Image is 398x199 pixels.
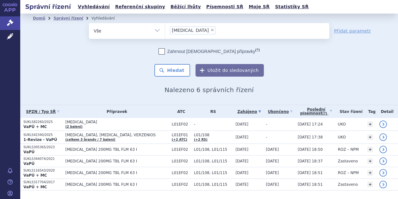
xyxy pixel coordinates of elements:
a: + [367,170,373,176]
span: [DATE] [266,159,279,163]
a: (+2 RS) [194,138,208,141]
a: detail [379,146,387,153]
a: detail [379,169,387,177]
p: SUKLS305365/2023 [23,145,62,149]
abbr: (?) [322,112,327,115]
span: [MEDICAL_DATA] 200MG TBL FLM 63 I [65,182,160,187]
span: L01/108, L01/115 [194,171,232,175]
span: L01EF02 [172,147,191,152]
p: SUKLS82260/2025 [23,120,62,124]
button: Uložit do sledovaných [196,64,264,77]
span: - [266,135,267,139]
span: Zastaveno [338,159,358,163]
a: Moje SŘ [247,3,271,11]
strong: VaPÚ [23,161,34,166]
span: [MEDICAL_DATA] [65,120,160,124]
a: (celkem 3 brandy / 7 balení) [65,138,115,141]
input: [MEDICAL_DATA] [217,26,221,34]
span: - [266,122,267,126]
span: [DATE] [235,122,248,126]
p: SUKLS317704/2017 [23,180,62,184]
abbr: (?) [255,48,260,52]
a: + [367,147,373,152]
p: SUKLS344074/2021 [23,157,62,161]
th: ATC [169,105,191,118]
th: Stav řízení [335,105,364,118]
span: L01EF02 [172,159,191,163]
span: [MEDICAL_DATA] 200MG TBL FLM 63 I [65,171,160,175]
span: [DATE] [266,171,279,175]
a: detail [379,181,387,188]
span: [DATE] [266,182,279,187]
a: detail [379,133,387,141]
strong: VaPÚ + MC [23,173,47,178]
a: detail [379,120,387,128]
a: Písemnosti SŘ [204,3,245,11]
a: Vyhledávání [76,3,112,11]
th: Detail [376,105,398,118]
a: (2 balení) [65,125,83,128]
a: + [367,182,373,187]
strong: 1-Revize - VaPÚ [23,138,57,142]
th: Tag [364,105,376,118]
span: L01EF02 [172,182,191,187]
h2: Správní řízení [20,2,76,11]
span: L01/108, L01/115 [194,159,232,163]
a: Správní řízení [53,16,83,20]
span: [DATE] [235,182,248,187]
a: Přidat parametr [334,28,371,34]
li: Vyhledávání [91,14,123,23]
span: ROZ – NPM [338,147,359,152]
span: [DATE] 17:24 [298,122,323,126]
p: SUKLS116543/2020 [23,168,62,173]
span: UKO [338,135,346,139]
span: - [194,122,232,126]
span: [MEDICAL_DATA] 200MG TBL FLM 63 I [65,147,160,152]
span: × [210,28,214,32]
a: Ukončeno [266,107,295,116]
span: [DATE] 18:50 [298,147,323,152]
a: (+2 ATC) [172,138,187,141]
strong: VaPÚ [23,150,34,154]
label: Zahrnout [DEMOGRAPHIC_DATA] přípravky [159,48,260,55]
span: Zastaveno [338,182,358,187]
a: Domů [33,16,45,20]
strong: VaPÚ + MC [23,125,47,129]
span: [DATE] [235,159,248,163]
strong: VaPÚ + MC [23,185,47,189]
a: Běžící lhůty [169,3,203,11]
th: Přípravek [62,105,169,118]
span: [DATE] 18:37 [298,159,323,163]
span: [DATE] 17:38 [298,135,323,139]
span: L01EF02 [172,171,191,175]
span: [MEDICAL_DATA] 200MG TBL FLM 63 I [65,159,160,163]
span: L01EF01 [172,133,191,137]
a: + [367,158,373,164]
span: [MEDICAL_DATA] [172,28,209,32]
th: RS [191,105,232,118]
span: [DATE] [266,147,279,152]
span: [DATE] [235,135,248,139]
a: + [367,121,373,127]
span: [DATE] 18:51 [298,171,323,175]
a: detail [379,157,387,165]
a: + [367,134,373,140]
a: Zahájeno [235,107,263,116]
span: Nalezeno 6 správních řízení [165,86,254,94]
span: L01/108, L01/115 [194,182,232,187]
span: [MEDICAL_DATA], [MEDICAL_DATA], VERZENIOS [65,133,160,137]
span: L01/108, L01/115 [194,147,232,152]
span: [DATE] [235,171,248,175]
span: L01/108 [194,133,232,137]
a: Referenční skupiny [113,3,167,11]
a: Poslednípísemnost(?) [298,105,335,118]
span: L01EF02 [172,122,191,126]
p: SUKLS42340/2025 [23,133,62,137]
a: Statistiky SŘ [273,3,310,11]
a: SPZN / Typ SŘ [23,107,62,116]
span: [DATE] [235,147,248,152]
button: Hledat [154,64,190,77]
span: ROZ – NPM [338,171,359,175]
span: UKO [338,122,346,126]
span: [DATE] 18:51 [298,182,323,187]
